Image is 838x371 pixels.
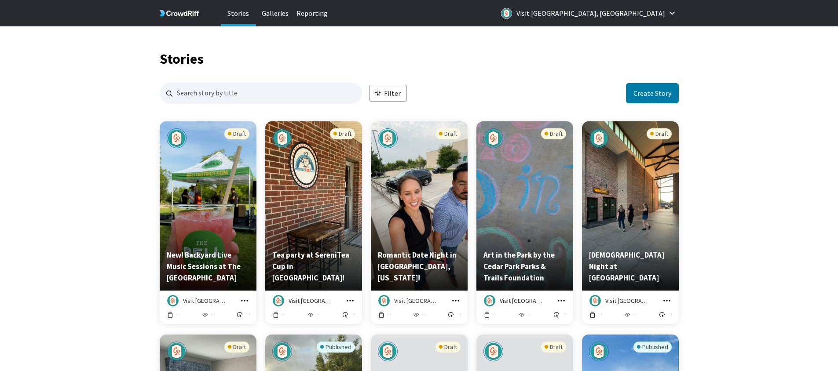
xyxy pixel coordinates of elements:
p: Filter [384,88,401,98]
button: Filter [369,85,407,102]
button: -- [413,311,426,319]
img: Logo for Visit Cedar Park, TX [501,8,512,19]
p: -- [563,311,566,318]
p: -- [423,311,425,318]
button: -- [167,311,180,319]
p: -- [212,311,214,318]
button: -- [447,311,461,319]
button: -- [378,311,391,319]
div: Draft [224,342,249,353]
p: Tea party at SereniTea Cup in Cedar Park! [272,249,355,284]
button: -- [624,311,637,319]
a: Preview story titled 'Romantic Date Night in Cedar Park, Texas!' [371,284,468,292]
p: -- [388,311,391,318]
p: -- [177,311,179,318]
button: -- [659,311,672,319]
p: Visit [GEOGRAPHIC_DATA], [GEOGRAPHIC_DATA] [289,296,333,305]
button: -- [553,311,566,319]
a: Preview story titled 'Art in the Park by the Cedar Park Parks & Trails Foundation ' [476,284,573,292]
img: Visit Cedar Park, TX [167,128,187,148]
p: Art in the Park by the Cedar Park Parks & Trails Foundation [483,249,566,284]
p: -- [246,311,249,318]
p: -- [457,311,460,318]
img: Visit Cedar Park, TX [378,128,398,148]
button: -- [518,311,531,319]
button: -- [307,311,320,319]
img: Visit Cedar Park, TX [272,342,292,361]
button: -- [589,311,602,319]
div: Published [317,342,355,353]
h1: Stories [160,53,679,65]
button: -- [342,311,355,319]
div: Draft [224,128,249,139]
p: Visit [GEOGRAPHIC_DATA], [GEOGRAPHIC_DATA] [500,296,544,305]
button: -- [272,311,285,319]
p: -- [528,311,531,318]
p: Visit [GEOGRAPHIC_DATA], [GEOGRAPHIC_DATA] [183,296,227,305]
button: Create a new story in story creator application [626,83,679,103]
button: -- [483,311,497,319]
img: Visit Cedar Park, TX [483,128,503,148]
button: -- [236,311,249,319]
input: Search for stories by name. Press enter to submit. [160,83,362,104]
div: Draft [435,128,461,139]
p: Ladies Night at Wild West Cedar Park [589,249,672,284]
p: -- [352,311,355,318]
p: Visit [GEOGRAPHIC_DATA], [GEOGRAPHIC_DATA] [394,296,439,305]
img: Visit Cedar Park, TX [589,295,601,306]
p: -- [669,311,671,318]
p: -- [634,311,637,318]
div: Draft [647,128,672,139]
button: -- [201,311,215,319]
img: Visit Cedar Park, TX [589,342,609,361]
img: Visit Cedar Park, TX [484,295,495,306]
p: New! Backyard Live Music Sessions at The Bell District [167,249,249,284]
img: Visit Cedar Park, TX [589,128,609,148]
p: Visit [GEOGRAPHIC_DATA], [GEOGRAPHIC_DATA] [516,6,665,20]
p: -- [494,311,496,318]
img: Visit Cedar Park, TX [167,342,187,361]
p: Visit [GEOGRAPHIC_DATA], [GEOGRAPHIC_DATA] [605,296,650,305]
img: Visit Cedar Park, TX [272,128,292,148]
div: Published [633,342,672,353]
p: -- [317,311,320,318]
div: Draft [330,128,355,139]
img: Visit Cedar Park, TX [273,295,284,306]
a: Preview story titled 'New! Backyard Live Music Sessions at The Bell District ' [160,284,256,292]
p: -- [599,311,602,318]
a: Preview story titled 'Ladies Night at Wild West Cedar Park' [582,284,679,292]
div: Draft [541,128,566,139]
p: Romantic Date Night in Cedar Park, Texas! [378,249,461,284]
img: Visit Cedar Park, TX [167,295,179,306]
p: -- [282,311,285,318]
a: Preview story titled 'Tea party at SereniTea Cup in Cedar Park! ' [265,284,362,292]
img: Visit Cedar Park, TX [378,295,390,306]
